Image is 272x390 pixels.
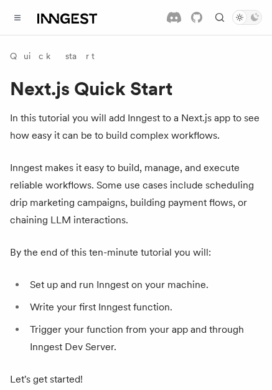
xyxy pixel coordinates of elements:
button: Toggle dark mode [232,10,262,25]
button: Find something... [212,10,227,25]
h1: Next.js Quick Start [10,77,262,100]
p: In this tutorial you will add Inngest to a Next.js app to see how easy it can be to build complex... [10,109,262,144]
li: Set up and run Inngest on your machine. [26,276,262,294]
button: Toggle navigation [10,10,25,25]
p: By the end of this ten-minute tutorial you will: [10,244,262,261]
p: Inngest makes it easy to build, manage, and execute reliable workflows. Some use cases include sc... [10,159,262,229]
li: Write your first Inngest function. [26,299,262,316]
a: Quick start [10,50,95,62]
li: Trigger your function from your app and through Inngest Dev Server. [26,321,262,356]
p: Let's get started! [10,371,262,388]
